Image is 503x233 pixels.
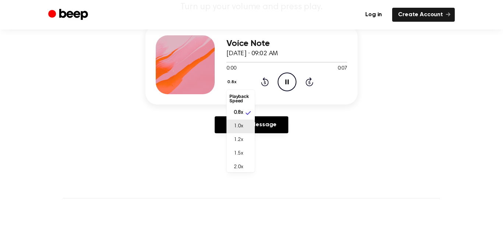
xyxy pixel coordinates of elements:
[392,8,455,22] a: Create Account
[234,150,243,158] span: 1.5x
[48,8,90,22] a: Beep
[226,76,239,88] button: 0.8x
[234,163,243,171] span: 2.0x
[359,8,388,22] a: Log in
[234,123,243,130] span: 1.0x
[338,65,347,73] span: 0:07
[234,109,243,117] span: 0.8x
[215,116,288,133] a: Reply to Message
[226,50,278,57] span: [DATE] · 09:02 AM
[226,91,255,106] li: Playback Speed
[226,65,236,73] span: 0:00
[226,39,347,49] h3: Voice Note
[234,136,243,144] span: 1.2x
[226,90,255,172] ul: 0.8x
